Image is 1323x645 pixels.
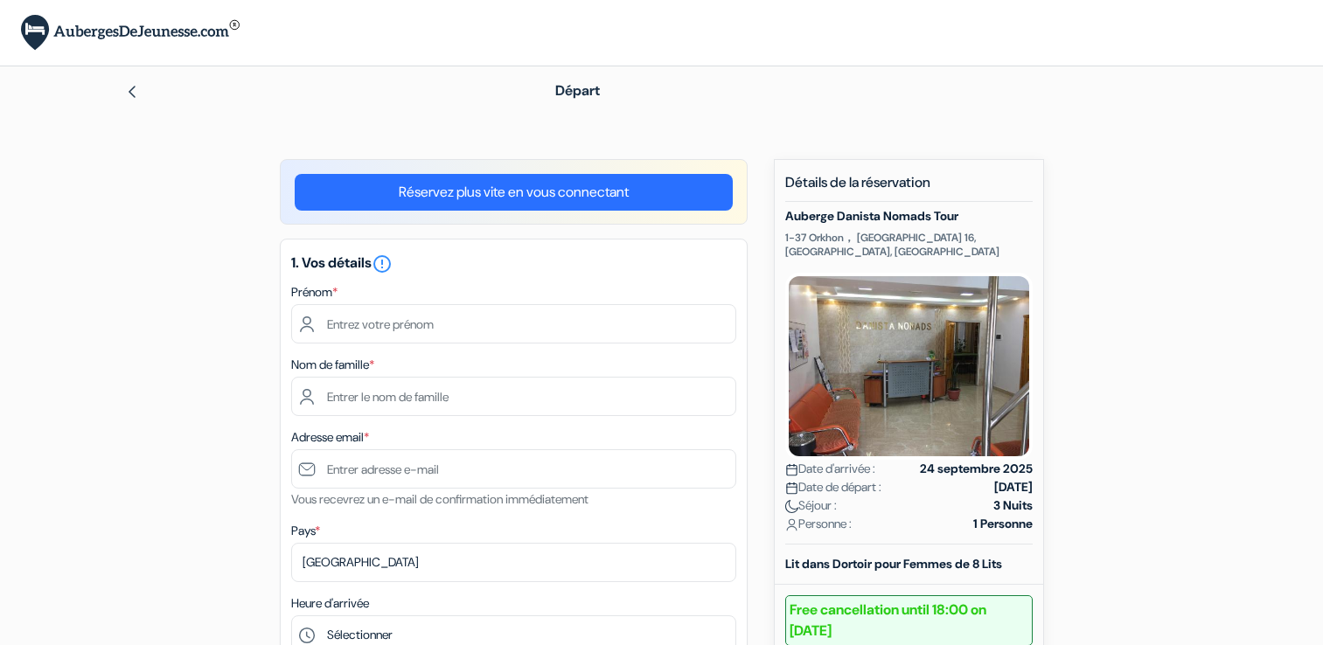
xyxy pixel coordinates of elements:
strong: [DATE] [994,478,1033,496]
strong: 24 septembre 2025 [920,460,1033,478]
span: Personne : [785,515,852,533]
strong: 1 Personne [973,515,1033,533]
input: Entrer adresse e-mail [291,449,736,489]
label: Nom de famille [291,356,374,374]
img: AubergesDeJeunesse.com [21,15,240,51]
img: moon.svg [785,500,798,513]
label: Prénom [291,283,338,302]
label: Adresse email [291,428,369,447]
span: Date de départ : [785,478,881,496]
b: Lit dans Dortoir pour Femmes de 8 Lits [785,556,1002,572]
h5: Auberge Danista Nomads Tour [785,209,1033,224]
img: calendar.svg [785,463,798,476]
span: Date d'arrivée : [785,460,875,478]
p: 1-37 Orkhon， [GEOGRAPHIC_DATA] 16, [GEOGRAPHIC_DATA], [GEOGRAPHIC_DATA] [785,231,1033,259]
a: error_outline [372,253,393,272]
input: Entrer le nom de famille [291,377,736,416]
i: error_outline [372,253,393,274]
img: left_arrow.svg [125,85,139,99]
img: calendar.svg [785,482,798,495]
label: Pays [291,522,320,540]
span: Séjour : [785,496,837,515]
small: Vous recevrez un e-mail de confirmation immédiatement [291,491,588,507]
strong: 3 Nuits [993,496,1033,515]
input: Entrez votre prénom [291,304,736,343]
h5: Détails de la réservation [785,174,1033,202]
h5: 1. Vos détails [291,253,736,274]
label: Heure d'arrivée [291,594,369,613]
a: Réservez plus vite en vous connectant [295,174,733,211]
span: Départ [555,81,600,100]
img: user_icon.svg [785,518,798,531]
